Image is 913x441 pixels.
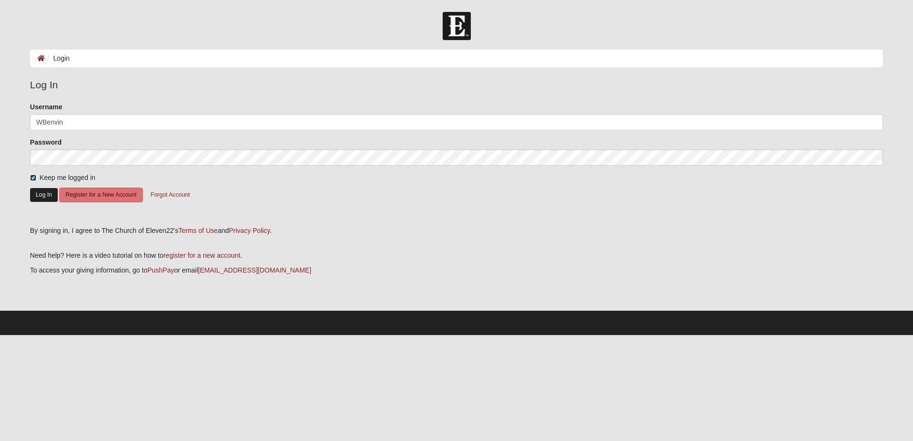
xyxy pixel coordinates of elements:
a: PushPay [148,266,174,274]
a: register for a new account [163,252,240,259]
p: Need help? Here is a video tutorial on how to . [30,251,883,261]
button: Register for a New Account [59,188,142,202]
legend: Log In [30,77,883,93]
a: Privacy Policy [229,227,270,234]
li: Login [45,53,70,63]
label: Password [30,137,62,147]
img: Church of Eleven22 Logo [443,12,471,40]
p: To access your giving information, go to or email [30,265,883,275]
label: Username [30,102,63,112]
div: By signing in, I agree to The Church of Eleven22's and . [30,226,883,236]
a: [EMAIL_ADDRESS][DOMAIN_NAME] [198,266,311,274]
button: Log In [30,188,58,202]
button: Forgot Account [144,188,196,202]
input: Keep me logged in [30,175,36,181]
span: Keep me logged in [40,174,96,181]
a: Terms of Use [178,227,217,234]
